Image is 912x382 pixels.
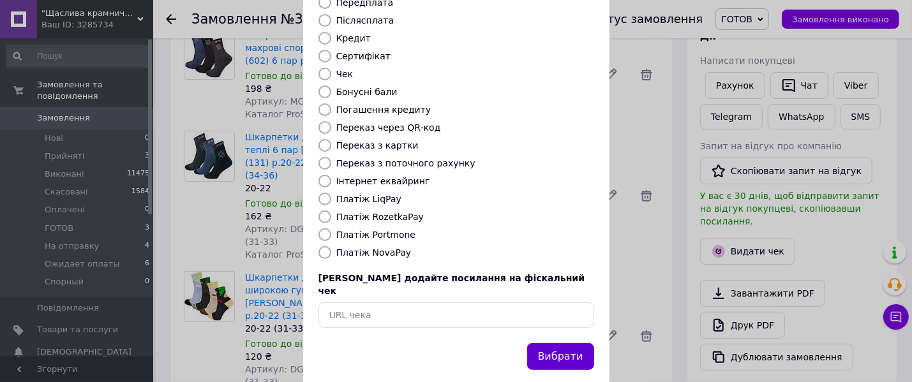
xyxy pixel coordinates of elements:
[336,194,401,204] label: Платіж LiqPay
[527,343,594,371] button: Вибрати
[318,302,594,328] input: URL чека
[336,176,430,186] label: Інтернет еквайринг
[336,51,391,61] label: Сертифікат
[318,273,585,296] span: [PERSON_NAME] додайте посилання на фіскальний чек
[336,87,398,97] label: Бонусні бали
[336,212,424,222] label: Платіж RozetkaPay
[336,247,412,258] label: Платіж NovaPay
[336,158,475,168] label: Переказ з поточного рахунку
[336,105,431,115] label: Погашення кредиту
[336,230,416,240] label: Платіж Portmone
[336,122,441,133] label: Переказ через QR-код
[336,15,394,26] label: Післясплата
[336,33,371,43] label: Кредит
[336,69,354,79] label: Чек
[336,140,419,151] label: Переказ з картки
